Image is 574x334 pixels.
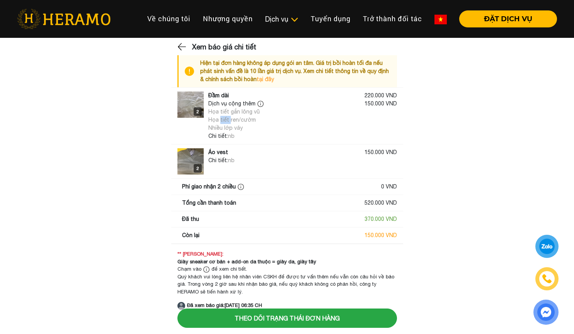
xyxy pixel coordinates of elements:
[364,100,397,132] div: 150.000 VND
[182,183,246,191] div: Phí giao nhận 2 chiều
[453,15,557,22] a: ĐẶT DỊCH VỤ
[228,157,235,163] span: nb
[182,231,199,239] div: Còn lại
[257,76,274,82] a: tại đây
[177,259,316,264] strong: Giày sneaker cơ bản + add-on da thuộc = giày da, giày tây
[185,59,200,83] img: info
[141,10,197,27] a: Về chúng tôi
[182,215,199,223] div: Đã thu
[542,273,553,284] img: phone-icon
[192,37,256,57] h3: Xem báo giá chi tiết
[208,108,266,116] div: Họa tiết gắn lông vũ
[434,15,447,24] img: vn-flag.png
[177,273,397,296] div: Quý khách vui lòng liên hệ nhân viên CSKH để được tư vấn thêm nếu vẫn còn câu hỏi về báo giá. Tro...
[265,14,298,24] div: Dịch vụ
[177,302,185,310] img: account
[177,148,204,175] img: logo
[177,92,204,118] img: logo
[459,10,557,27] button: ĐẶT DỊCH VỤ
[238,184,244,190] img: info
[17,9,111,29] img: heramo-logo.png
[536,268,559,290] a: phone-icon
[177,265,397,273] div: Chạm vào để xem chi tiết.
[194,107,202,116] div: 2
[364,199,397,207] div: 520.000 VND
[208,100,266,108] div: Dịch vụ cộng thêm
[305,10,357,27] a: Tuyển dụng
[257,101,264,107] img: info
[177,41,187,53] img: back
[208,148,228,156] div: Áo vest
[208,133,228,139] span: Chi tiết:
[364,215,397,223] div: 370.000 VND
[208,124,266,132] div: Nhiều lớp váy
[208,92,229,100] div: Đầm dài
[381,183,397,191] div: 0 VND
[197,10,259,27] a: Nhượng quyền
[177,251,223,257] strong: ** [PERSON_NAME]:
[364,92,397,100] div: 220.000 VND
[203,266,210,273] img: info
[290,16,298,24] img: subToggleIcon
[208,116,266,124] div: Họa tiết ren/cườm
[182,199,236,207] div: Tổng cần thanh toán
[364,231,397,239] div: 150.000 VND
[357,10,428,27] a: Trở thành đối tác
[364,148,397,156] div: 150.000 VND
[177,309,397,328] button: Theo dõi trạng thái đơn hàng
[208,157,228,163] span: Chi tiết:
[194,164,202,173] div: 2
[200,60,389,82] span: Hiện tại đơn hàng không áp dụng gói an tâm. Giá trị bồi hoàn tối đa nếu phát sinh vấn đề là 10 lầ...
[228,133,235,139] span: nb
